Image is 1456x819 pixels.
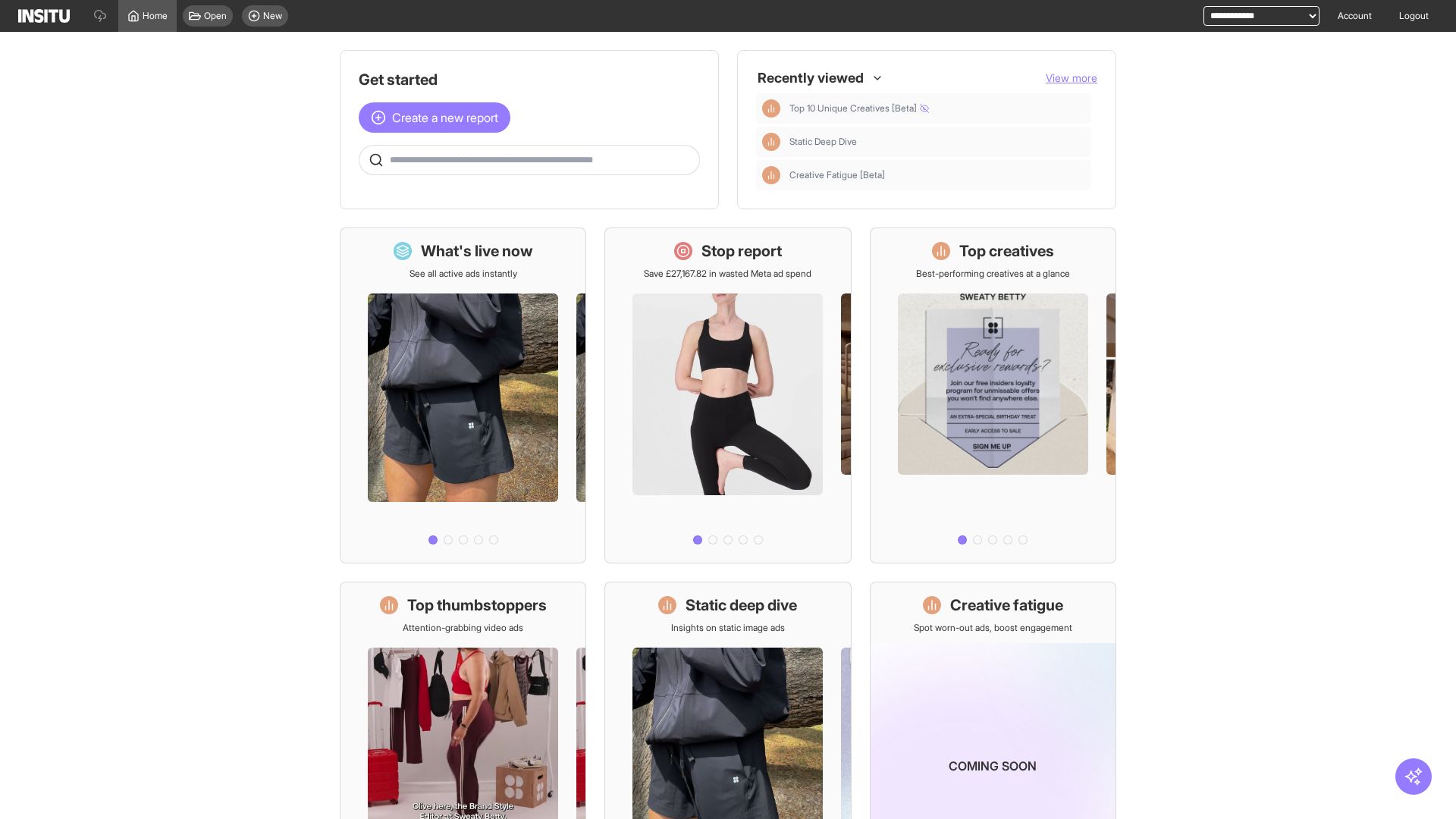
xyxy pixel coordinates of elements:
button: Create a new report [359,102,510,133]
div: Insights [762,99,780,118]
a: What's live nowSee all active ads instantly [340,227,586,563]
button: View more [1046,71,1097,86]
span: Create a new report [392,108,498,127]
div: Insights [762,133,780,151]
span: Static Deep Dive [789,136,857,148]
h1: Get started [359,69,700,90]
img: Logo [18,9,70,23]
span: Creative Fatigue [Beta] [789,169,885,181]
span: Top 10 Unique Creatives [Beta] [789,102,1085,115]
p: Best-performing creatives at a glance [916,268,1070,280]
h1: Top creatives [959,240,1054,262]
span: Creative Fatigue [Beta] [789,169,1085,181]
span: Static Deep Dive [789,136,1085,148]
p: Insights on static image ads [671,622,785,634]
h1: What's live now [421,240,533,262]
span: New [263,10,282,22]
span: Home [143,10,168,22]
p: See all active ads instantly [409,268,517,280]
div: Insights [762,166,780,184]
span: Open [204,10,227,22]
a: Top creativesBest-performing creatives at a glance [870,227,1116,563]
p: Attention-grabbing video ads [403,622,523,634]
span: Top 10 Unique Creatives [Beta] [789,102,929,115]
h1: Static deep dive [686,595,797,616]
p: Save £27,167.82 in wasted Meta ad spend [644,268,811,280]
span: View more [1046,71,1097,84]
a: Stop reportSave £27,167.82 in wasted Meta ad spend [604,227,851,563]
h1: Top thumbstoppers [407,595,547,616]
h1: Stop report [701,240,782,262]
